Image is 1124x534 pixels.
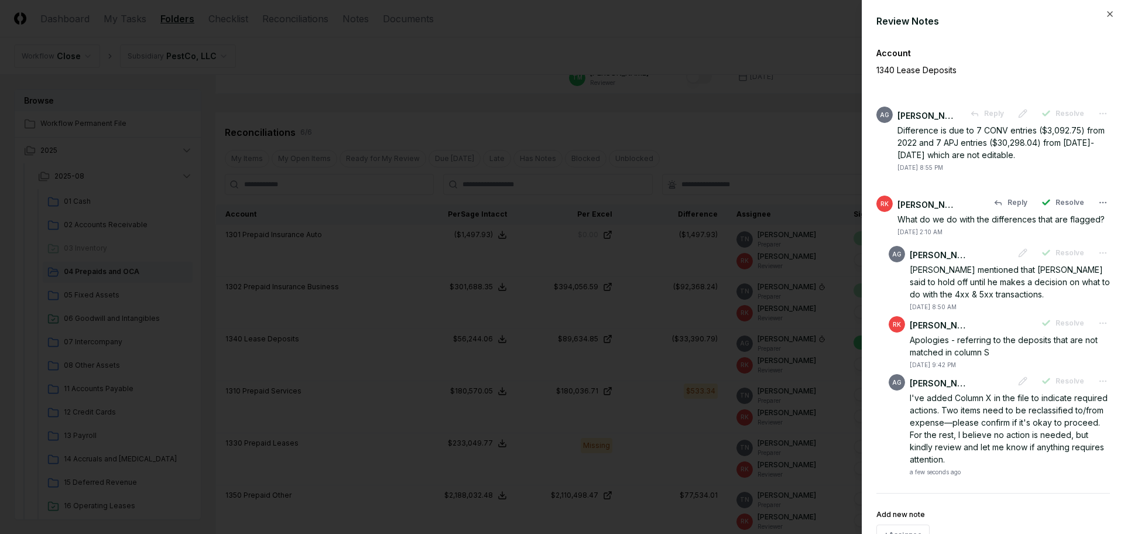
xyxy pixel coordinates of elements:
[893,320,901,329] span: RK
[897,213,1110,225] div: What do we do with the differences that are flagged?
[876,510,925,519] label: Add new note
[876,64,1070,76] p: 1340 Lease Deposits
[1034,242,1091,263] button: Resolve
[910,249,968,261] div: [PERSON_NAME]
[1034,192,1091,213] button: Resolve
[986,192,1034,213] button: Reply
[1034,313,1091,334] button: Resolve
[880,111,889,119] span: AG
[910,334,1110,358] div: Apologies - referring to the deposits that are not matched in column S
[910,392,1110,465] div: I've added Column X in the file to indicate required actions. Two items need to be reclassified t...
[876,47,1110,59] div: Account
[880,200,889,208] span: RK
[1056,318,1084,328] span: Resolve
[876,14,1110,28] div: Review Notes
[1056,248,1084,258] span: Resolve
[897,163,943,172] div: [DATE] 8:55 PM
[910,361,956,369] div: [DATE] 9:42 PM
[892,378,902,387] span: AG
[910,319,968,331] div: [PERSON_NAME]
[963,103,1011,124] button: Reply
[910,303,957,311] div: [DATE] 8:50 AM
[910,377,968,389] div: [PERSON_NAME]
[897,124,1110,161] div: Difference is due to 7 CONV entries ($3,092.75) from 2022 and 7 APJ entries ($30,298.04) from [DA...
[897,228,943,237] div: [DATE] 2:10 AM
[910,263,1110,300] div: [PERSON_NAME] mentioned that [PERSON_NAME] said to hold off until he makes a decision on what to ...
[1034,371,1091,392] button: Resolve
[892,250,902,259] span: AG
[910,468,961,477] div: a few seconds ago
[1056,376,1084,386] span: Resolve
[1034,103,1091,124] button: Resolve
[897,198,956,211] div: [PERSON_NAME]
[1056,108,1084,119] span: Resolve
[1056,197,1084,208] span: Resolve
[897,109,956,122] div: [PERSON_NAME]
